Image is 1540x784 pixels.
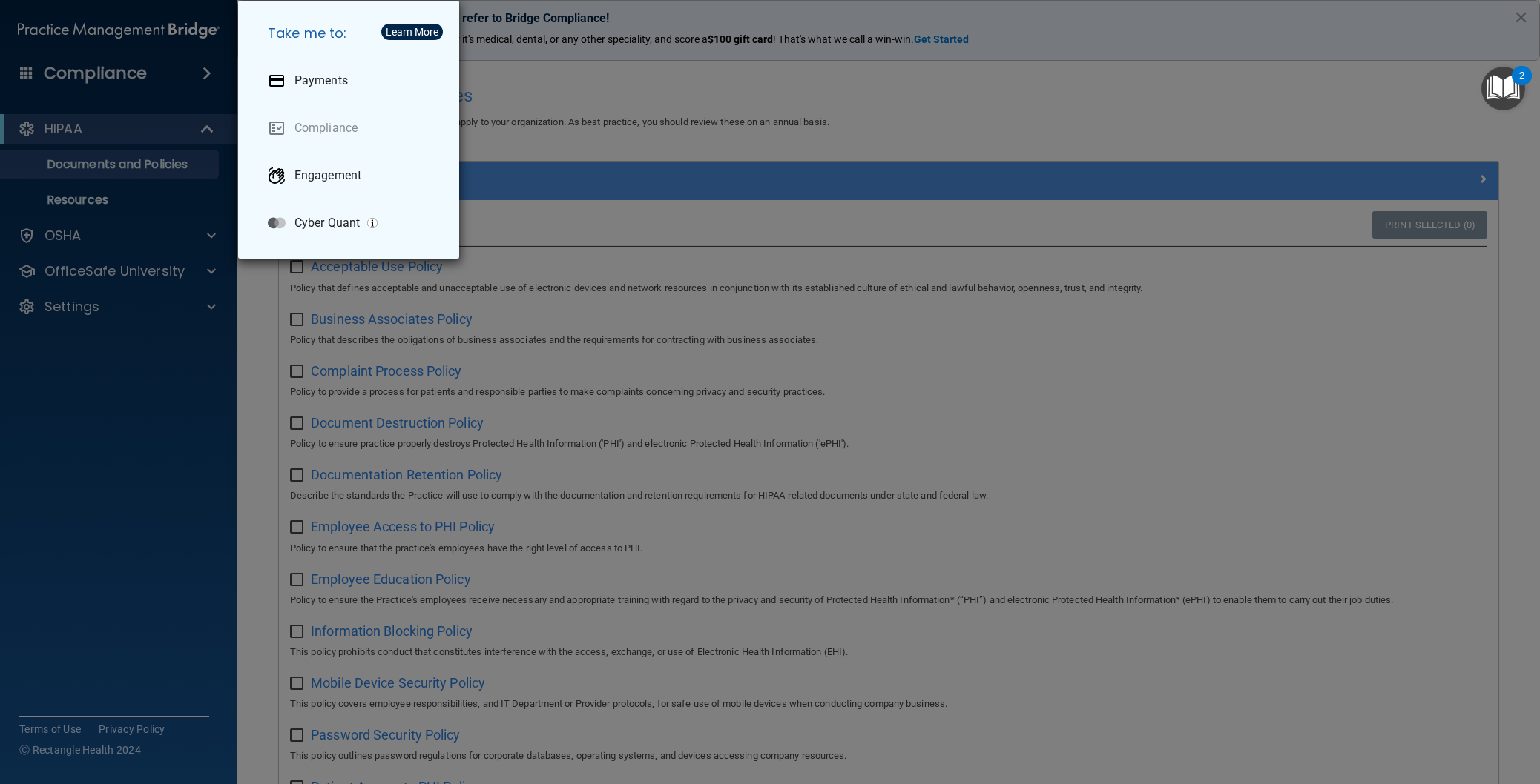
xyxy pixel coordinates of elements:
a: Engagement [256,155,447,196]
a: Cyber Quant [256,202,447,244]
div: Learn More [386,27,438,37]
p: Payments [294,73,348,88]
button: Open Resource Center, 2 new notifications [1481,67,1525,110]
div: 2 [1519,76,1524,95]
a: Compliance [256,107,447,149]
h5: Take me to: [256,13,447,54]
button: Learn More [381,24,443,40]
p: Cyber Quant [294,216,360,230]
p: Engagement [294,168,361,183]
a: Payments [256,60,447,102]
